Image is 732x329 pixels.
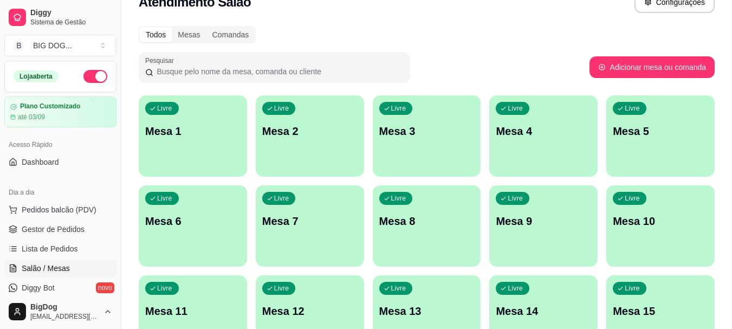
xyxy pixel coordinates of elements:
[140,27,172,42] div: Todos
[4,299,116,325] button: BigDog[EMAIL_ADDRESS][DOMAIN_NAME]
[625,284,640,293] p: Livre
[22,243,78,254] span: Lista de Pedidos
[145,124,241,139] p: Mesa 1
[20,102,80,111] article: Plano Customizado
[496,304,591,319] p: Mesa 14
[379,124,475,139] p: Mesa 3
[4,184,116,201] div: Dia a dia
[379,214,475,229] p: Mesa 8
[4,35,116,56] button: Select a team
[83,70,107,83] button: Alterar Status
[4,4,116,30] a: DiggySistema de Gestão
[22,204,96,215] span: Pedidos balcão (PDV)
[22,157,59,167] span: Dashboard
[4,201,116,218] button: Pedidos balcão (PDV)
[4,240,116,257] a: Lista de Pedidos
[30,8,112,18] span: Diggy
[139,185,247,267] button: LivreMesa 6
[606,95,715,177] button: LivreMesa 5
[496,124,591,139] p: Mesa 4
[4,260,116,277] a: Salão / Mesas
[391,194,406,203] p: Livre
[4,96,116,127] a: Plano Customizadoaté 03/09
[256,95,364,177] button: LivreMesa 2
[14,70,59,82] div: Loja aberta
[145,214,241,229] p: Mesa 6
[4,221,116,238] a: Gestor de Pedidos
[508,194,523,203] p: Livre
[145,56,178,65] label: Pesquisar
[613,214,708,229] p: Mesa 10
[262,304,358,319] p: Mesa 12
[262,214,358,229] p: Mesa 7
[33,40,72,51] div: BIG DOG ...
[153,66,403,77] input: Pesquisar
[256,185,364,267] button: LivreMesa 7
[625,194,640,203] p: Livre
[30,312,99,321] span: [EMAIL_ADDRESS][DOMAIN_NAME]
[30,18,112,27] span: Sistema de Gestão
[145,304,241,319] p: Mesa 11
[613,124,708,139] p: Mesa 5
[606,185,715,267] button: LivreMesa 10
[157,194,172,203] p: Livre
[157,104,172,113] p: Livre
[4,153,116,171] a: Dashboard
[391,104,406,113] p: Livre
[489,185,598,267] button: LivreMesa 9
[274,194,289,203] p: Livre
[274,104,289,113] p: Livre
[625,104,640,113] p: Livre
[4,136,116,153] div: Acesso Rápido
[613,304,708,319] p: Mesa 15
[496,214,591,229] p: Mesa 9
[590,56,715,78] button: Adicionar mesa ou comanda
[157,284,172,293] p: Livre
[508,104,523,113] p: Livre
[4,279,116,296] a: Diggy Botnovo
[30,302,99,312] span: BigDog
[22,263,70,274] span: Salão / Mesas
[22,282,55,293] span: Diggy Bot
[14,40,24,51] span: B
[274,284,289,293] p: Livre
[172,27,206,42] div: Mesas
[391,284,406,293] p: Livre
[206,27,255,42] div: Comandas
[139,95,247,177] button: LivreMesa 1
[373,95,481,177] button: LivreMesa 3
[18,113,45,121] article: até 03/09
[22,224,85,235] span: Gestor de Pedidos
[379,304,475,319] p: Mesa 13
[489,95,598,177] button: LivreMesa 4
[508,284,523,293] p: Livre
[262,124,358,139] p: Mesa 2
[373,185,481,267] button: LivreMesa 8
